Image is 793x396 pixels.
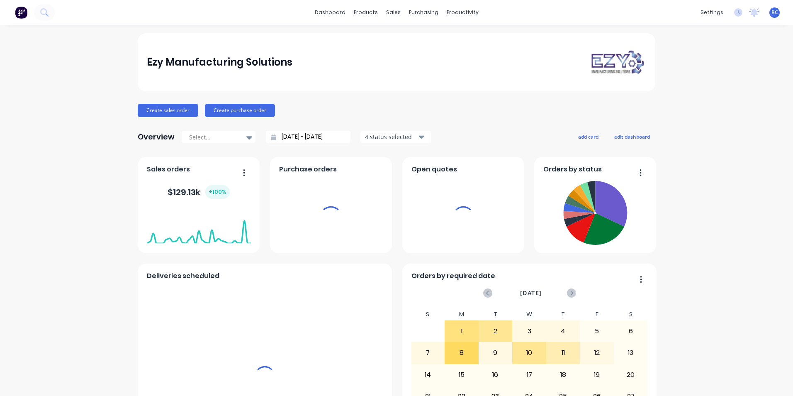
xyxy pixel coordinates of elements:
div: $ 129.13k [168,185,230,199]
span: Purchase orders [279,164,337,174]
span: RC [771,9,778,16]
div: 12 [580,342,613,363]
div: S [614,308,648,320]
div: T [546,308,580,320]
div: 1 [445,321,478,342]
button: Create sales order [138,104,198,117]
div: 3 [513,321,546,342]
div: 2 [479,321,512,342]
div: 13 [614,342,647,363]
a: dashboard [311,6,350,19]
img: Ezy Manufacturing Solutions [588,49,646,76]
span: Orders by status [543,164,602,174]
div: F [580,308,614,320]
span: Open quotes [411,164,457,174]
div: 14 [411,364,445,385]
button: add card [573,131,604,142]
div: 16 [479,364,512,385]
div: T [479,308,513,320]
div: 18 [547,364,580,385]
div: 4 status selected [365,132,417,141]
div: 7 [411,342,445,363]
div: M [445,308,479,320]
div: settings [696,6,727,19]
div: Ezy Manufacturing Solutions [147,54,292,71]
div: 15 [445,364,478,385]
div: 6 [614,321,647,342]
div: 4 [547,321,580,342]
img: Factory [15,6,27,19]
div: Overview [138,129,175,145]
div: productivity [443,6,483,19]
div: W [512,308,546,320]
div: S [411,308,445,320]
div: sales [382,6,405,19]
div: 8 [445,342,478,363]
div: 17 [513,364,546,385]
span: [DATE] [520,288,542,298]
div: 9 [479,342,512,363]
button: edit dashboard [609,131,655,142]
button: 4 status selected [360,131,431,143]
div: 20 [614,364,647,385]
div: 19 [580,364,613,385]
span: Orders by required date [411,271,495,281]
div: 5 [580,321,613,342]
div: 11 [547,342,580,363]
div: products [350,6,382,19]
div: + 100 % [205,185,230,199]
div: 10 [513,342,546,363]
div: purchasing [405,6,443,19]
span: Sales orders [147,164,190,174]
button: Create purchase order [205,104,275,117]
